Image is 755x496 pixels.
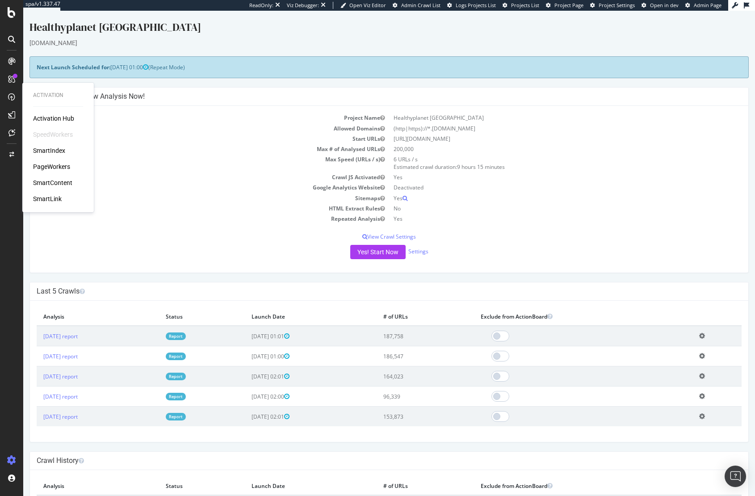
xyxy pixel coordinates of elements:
a: [DATE] report [20,362,55,370]
span: Logs Projects List [456,2,496,8]
div: ReadOnly: [249,2,273,9]
a: Report [143,402,163,410]
td: Crawl JS Activated [13,161,366,172]
td: Max # of Analysed URLs [13,133,366,143]
a: [DATE] report [20,322,55,329]
span: Projects List [511,2,539,8]
a: [DATE] report [20,402,55,410]
h4: Last 5 Crawls [13,276,718,285]
span: Open Viz Editor [349,2,386,8]
span: 9 hours 15 minutes [434,152,482,160]
td: 187,758 [353,315,451,336]
a: [DATE] report [20,382,55,390]
span: [DATE] 01:01 [228,322,266,329]
td: Repeated Analysis [13,203,366,213]
td: Yes [366,161,718,172]
span: [DATE] 01:00 [228,342,266,349]
td: Deactivated [366,172,718,182]
th: Analysis [13,297,136,315]
span: [DATE] 02:01 [228,402,266,410]
span: [DATE] 02:01 [228,362,266,370]
h4: Crawl History [13,446,718,454]
a: Admin Crawl List [393,2,440,9]
td: [URL][DOMAIN_NAME] [366,123,718,133]
td: 186,547 [353,336,451,356]
a: PageWorkers [33,162,70,171]
th: # of URLs [353,466,451,484]
a: Report [143,342,163,349]
div: Healthyplanet [GEOGRAPHIC_DATA] [6,9,726,28]
h4: Configure your New Analysis Now! [13,81,718,90]
td: HTML Extract Rules [13,193,366,203]
td: 153,873 [353,396,451,416]
td: 200,000 [366,133,718,143]
th: Status [136,297,222,315]
th: # of URLs [353,297,451,315]
strong: Next Launch Scheduled for: [13,53,87,60]
a: Project Settings [590,2,635,9]
th: Exclude from ActionBoard [451,466,669,484]
span: Project Settings [599,2,635,8]
td: Yes [366,203,718,213]
a: SmartLink [33,194,62,203]
a: Report [143,382,163,390]
td: Yes [366,182,718,193]
div: Open Intercom Messenger [725,466,746,487]
span: Admin Page [694,2,721,8]
a: Projects List [503,2,539,9]
a: Report [143,362,163,370]
a: Admin Page [685,2,721,9]
td: 96,339 [353,376,451,396]
div: (Repeat Mode) [6,46,726,67]
span: Open in dev [650,2,679,8]
td: 164,023 [353,356,451,376]
th: Status [136,466,222,484]
th: Launch Date [222,297,353,315]
td: Google Analytics Website [13,172,366,182]
div: [DOMAIN_NAME] [6,28,726,37]
td: Healthyplanet [GEOGRAPHIC_DATA] [366,102,718,112]
td: 6 URLs / s Estimated crawl duration: [366,143,718,161]
p: View Crawl Settings [13,222,718,230]
a: Logs Projects List [447,2,496,9]
div: Viz Debugger: [287,2,319,9]
a: Activation Hub [33,114,74,123]
span: [DATE] 02:00 [228,382,266,390]
th: Launch Date [222,466,353,484]
a: Project Page [546,2,583,9]
a: Report [143,322,163,329]
div: SpeedWorkers [33,130,73,139]
a: Open in dev [642,2,679,9]
button: Yes! Start Now [327,234,382,248]
a: Settings [385,237,405,244]
span: [DATE] 01:00 [87,53,125,60]
td: Project Name [13,102,366,112]
span: Project Page [554,2,583,8]
td: No [366,193,718,203]
div: Activation [33,92,83,99]
a: Open Viz Editor [340,2,386,9]
th: Exclude from ActionBoard [451,297,669,315]
td: (http|https)://*.[DOMAIN_NAME] [366,113,718,123]
td: Max Speed (URLs / s) [13,143,366,161]
a: SmartContent [33,178,72,187]
a: [DATE] report [20,342,55,349]
a: SmartIndex [33,146,65,155]
span: Admin Crawl List [401,2,440,8]
td: Allowed Domains [13,113,366,123]
td: Start URLs [13,123,366,133]
td: Sitemaps [13,182,366,193]
th: Analysis [13,466,136,484]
